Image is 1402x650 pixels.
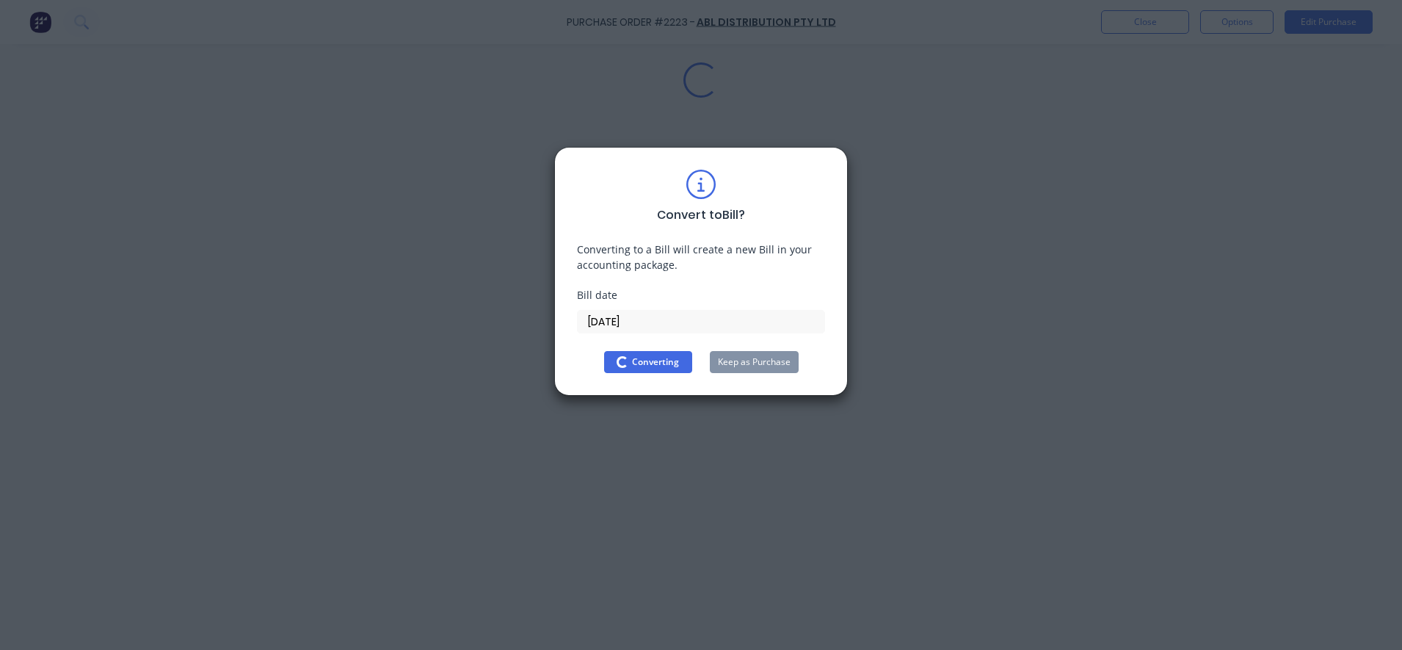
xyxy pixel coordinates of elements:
[577,242,825,272] div: Converting to a Bill will create a new Bill in your accounting package.
[604,351,692,373] button: Converting
[632,355,679,369] span: Converting
[710,351,799,373] button: Keep as Purchase
[657,206,745,224] div: Convert to Bill ?
[577,287,825,303] div: Bill date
